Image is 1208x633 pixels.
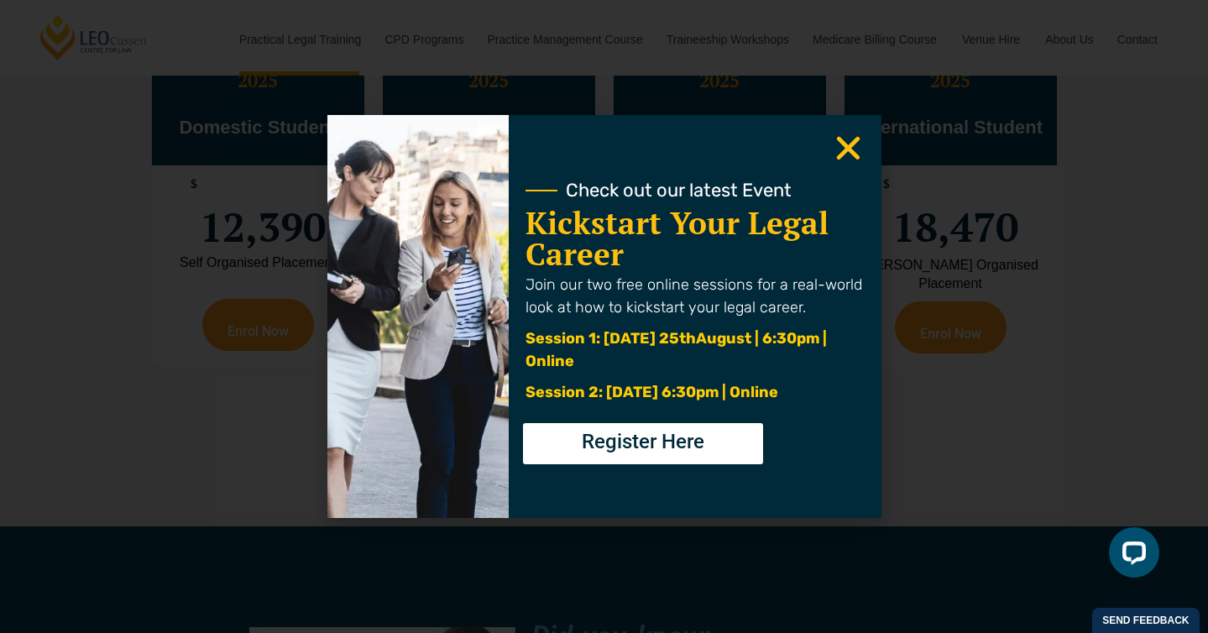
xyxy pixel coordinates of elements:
[526,329,679,348] span: Session 1: [DATE] 25
[526,202,829,275] a: Kickstart Your Legal Career
[832,132,865,165] a: Close
[582,432,704,452] span: Register Here
[523,423,763,464] a: Register Here
[566,181,792,200] span: Check out our latest Event
[1096,521,1166,591] iframe: LiveChat chat widget
[526,383,778,401] span: Session 2: [DATE] 6:30pm | Online
[679,329,696,348] span: th
[526,275,862,316] span: Join our two free online sessions for a real-world look at how to kickstart your legal career.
